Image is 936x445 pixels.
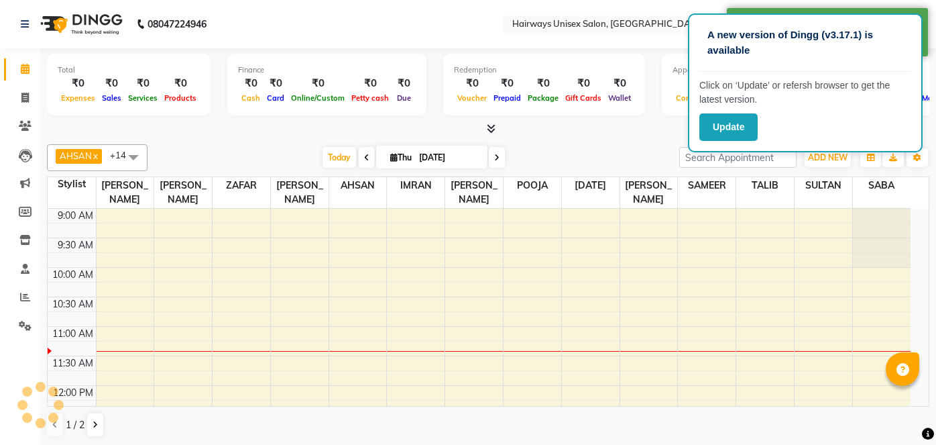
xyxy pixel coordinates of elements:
div: 0 [672,76,718,91]
span: [PERSON_NAME] [445,177,503,208]
span: [PERSON_NAME] [154,177,212,208]
div: ₹0 [392,76,416,91]
div: Redemption [454,64,634,76]
p: Click on ‘Update’ or refersh browser to get the latest version. [699,79,911,107]
span: POOJA [504,177,561,194]
div: ₹0 [58,76,99,91]
div: ₹0 [562,76,605,91]
div: ₹0 [490,76,524,91]
div: 11:00 AM [50,327,96,341]
div: Finance [238,64,416,76]
a: x [92,150,98,161]
div: ₹0 [264,76,288,91]
span: ADD NEW [808,152,847,162]
div: ₹0 [605,76,634,91]
button: ADD NEW [805,148,851,167]
div: 10:00 AM [50,268,96,282]
span: Package [524,93,562,103]
div: ₹0 [238,76,264,91]
input: 2025-09-04 [415,148,482,168]
span: Prepaid [490,93,524,103]
span: Services [125,93,161,103]
span: Products [161,93,200,103]
span: [PERSON_NAME] [620,177,678,208]
span: AHSAN [329,177,387,194]
span: [DATE] [562,177,620,194]
div: 9:00 AM [55,209,96,223]
span: Expenses [58,93,99,103]
div: Appointment [672,64,839,76]
div: 12:00 PM [50,386,96,400]
span: [PERSON_NAME] [97,177,154,208]
span: SABA [853,177,911,194]
span: SAMEER [678,177,736,194]
span: Today [323,147,356,168]
b: 08047224946 [148,5,207,43]
span: Due [394,93,414,103]
span: IMRAN [387,177,445,194]
span: [PERSON_NAME] [271,177,329,208]
span: Petty cash [348,93,392,103]
span: ZAFAR [213,177,270,194]
span: Sales [99,93,125,103]
div: Total [58,64,200,76]
span: Card [264,93,288,103]
div: 10:30 AM [50,297,96,311]
span: +14 [110,150,136,160]
span: TALIB [736,177,794,194]
div: ₹0 [99,76,125,91]
div: 11:30 AM [50,356,96,370]
div: ₹0 [125,76,161,91]
span: Voucher [454,93,490,103]
span: Cash [238,93,264,103]
div: ₹0 [161,76,200,91]
button: Update [699,113,758,141]
span: Online/Custom [288,93,348,103]
span: Completed [672,93,718,103]
span: SULTAN [795,177,852,194]
span: Thu [387,152,415,162]
span: Gift Cards [562,93,605,103]
div: ₹0 [288,76,348,91]
span: AHSAN [60,150,92,161]
span: 1 / 2 [66,418,84,432]
span: Wallet [605,93,634,103]
img: logo [34,5,126,43]
div: 9:30 AM [55,238,96,252]
div: ₹0 [348,76,392,91]
input: Search Appointment [679,147,797,168]
div: ₹0 [454,76,490,91]
div: Stylist [48,177,96,191]
div: ₹0 [524,76,562,91]
p: A new version of Dingg (v3.17.1) is available [707,28,903,58]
